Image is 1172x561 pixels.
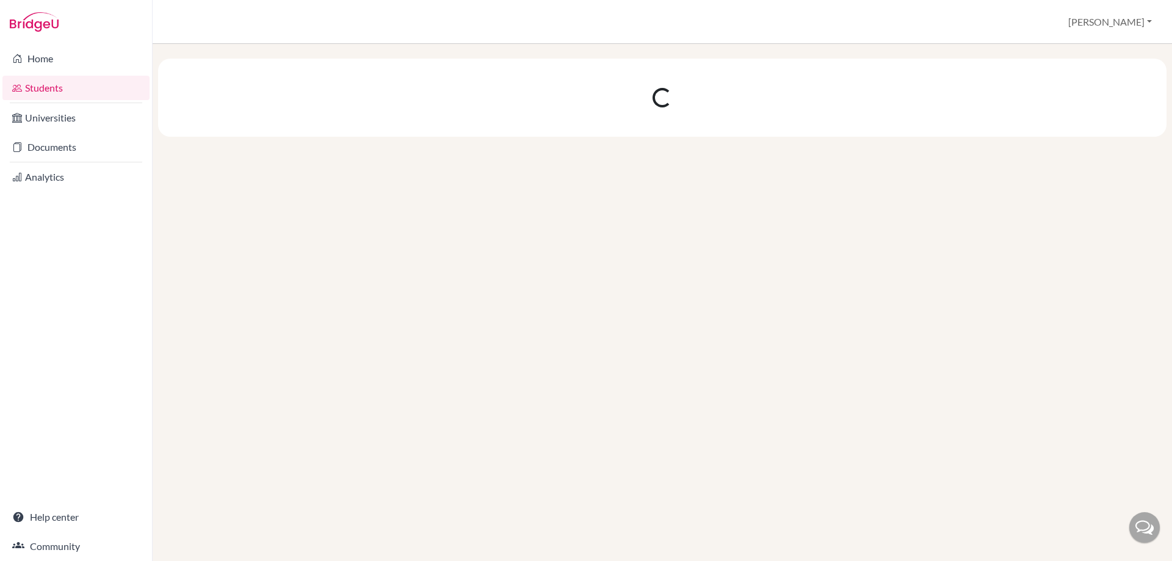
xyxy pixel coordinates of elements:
span: Hjälp [27,9,56,20]
a: Analytics [2,165,150,189]
a: Help center [2,505,150,529]
button: [PERSON_NAME] [1063,10,1157,34]
a: Community [2,534,150,559]
a: Students [2,76,150,100]
a: Documents [2,135,150,159]
a: Universities [2,106,150,130]
img: Bridge-U [10,12,59,32]
a: Home [2,46,150,71]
